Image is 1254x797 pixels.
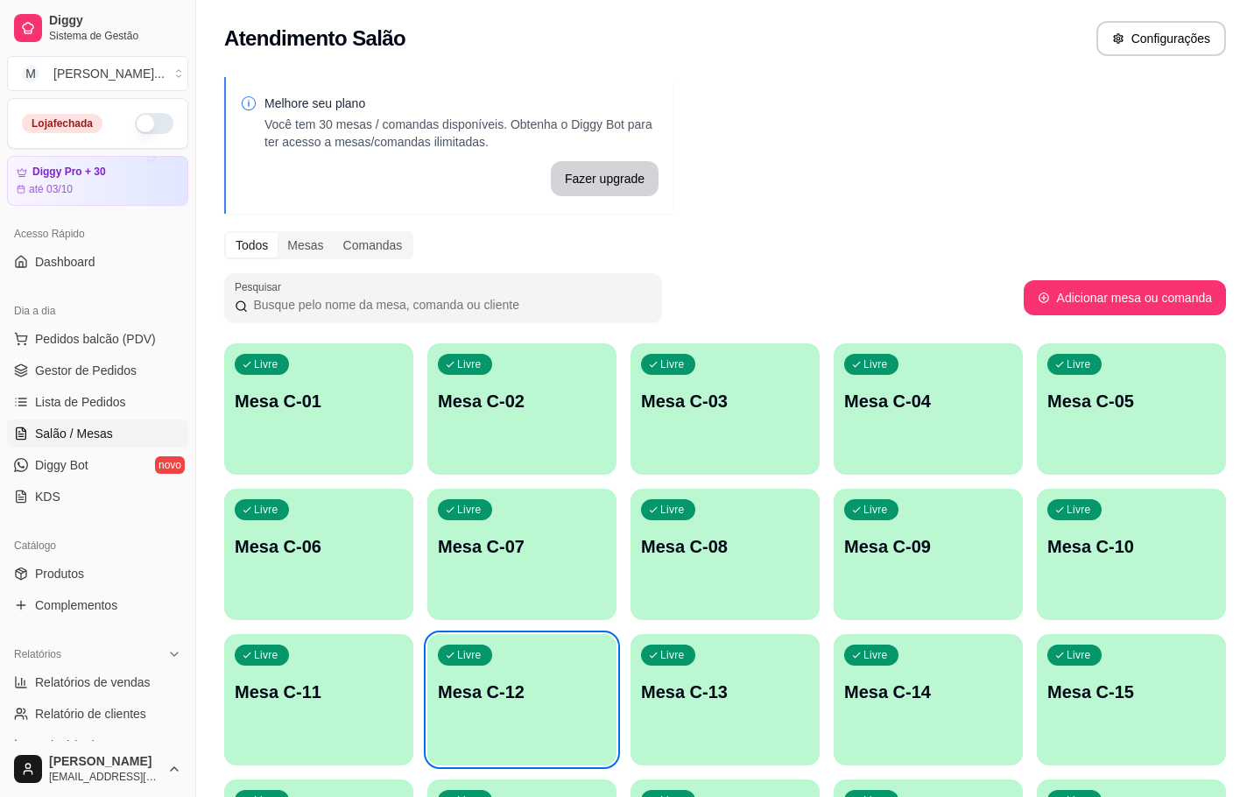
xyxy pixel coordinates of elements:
a: Complementos [7,591,188,619]
p: Mesa C-02 [438,389,606,413]
button: Configurações [1096,21,1226,56]
p: Livre [660,503,685,517]
span: Relatório de clientes [35,705,146,723]
a: KDS [7,483,188,511]
div: Mesas [278,233,333,257]
span: Complementos [35,596,117,614]
a: Relatório de clientes [7,700,188,728]
button: Pedidos balcão (PDV) [7,325,188,353]
button: LivreMesa C-13 [631,634,820,765]
button: LivreMesa C-05 [1037,343,1226,475]
p: Mesa C-04 [844,389,1012,413]
input: Pesquisar [248,296,652,314]
span: Diggy [49,13,181,29]
div: Loja fechada [22,114,102,133]
p: Livre [457,648,482,662]
p: Livre [1067,503,1091,517]
p: Mesa C-06 [235,534,403,559]
span: M [22,65,39,82]
span: Lista de Pedidos [35,393,126,411]
p: Livre [457,503,482,517]
button: LivreMesa C-14 [834,634,1023,765]
button: LivreMesa C-01 [224,343,413,475]
span: Relatórios de vendas [35,674,151,691]
button: Fazer upgrade [551,161,659,196]
div: [PERSON_NAME] ... [53,65,165,82]
article: Diggy Pro + 30 [32,166,106,179]
button: LivreMesa C-12 [427,634,616,765]
p: Livre [1067,648,1091,662]
button: LivreMesa C-07 [427,489,616,620]
a: Diggy Botnovo [7,451,188,479]
p: Livre [660,648,685,662]
button: Alterar Status [135,113,173,134]
p: Melhore seu plano [264,95,659,112]
p: Mesa C-09 [844,534,1012,559]
p: Livre [254,648,278,662]
a: DiggySistema de Gestão [7,7,188,49]
a: Relatórios de vendas [7,668,188,696]
p: Livre [457,357,482,371]
p: Mesa C-12 [438,680,606,704]
span: Sistema de Gestão [49,29,181,43]
p: Livre [254,503,278,517]
div: Acesso Rápido [7,220,188,248]
p: Mesa C-14 [844,680,1012,704]
a: Diggy Pro + 30até 03/10 [7,156,188,206]
a: Dashboard [7,248,188,276]
span: Relatórios [14,647,61,661]
button: LivreMesa C-02 [427,343,616,475]
a: Salão / Mesas [7,420,188,448]
span: Dashboard [35,253,95,271]
div: Todos [226,233,278,257]
button: Adicionar mesa ou comanda [1024,280,1226,315]
span: KDS [35,488,60,505]
span: Relatório de mesas [35,737,141,754]
p: Livre [863,648,888,662]
p: Você tem 30 mesas / comandas disponíveis. Obtenha o Diggy Bot para ter acesso a mesas/comandas il... [264,116,659,151]
label: Pesquisar [235,279,287,294]
p: Livre [863,503,888,517]
p: Mesa C-01 [235,389,403,413]
p: Mesa C-03 [641,389,809,413]
a: Produtos [7,560,188,588]
div: Catálogo [7,532,188,560]
button: LivreMesa C-11 [224,634,413,765]
button: Select a team [7,56,188,91]
button: LivreMesa C-15 [1037,634,1226,765]
span: Gestor de Pedidos [35,362,137,379]
a: Relatório de mesas [7,731,188,759]
p: Mesa C-07 [438,534,606,559]
span: Salão / Mesas [35,425,113,442]
div: Comandas [334,233,412,257]
article: até 03/10 [29,182,73,196]
div: Dia a dia [7,297,188,325]
a: Gestor de Pedidos [7,356,188,384]
a: Lista de Pedidos [7,388,188,416]
button: LivreMesa C-04 [834,343,1023,475]
p: Mesa C-15 [1047,680,1215,704]
span: Pedidos balcão (PDV) [35,330,156,348]
button: LivreMesa C-06 [224,489,413,620]
p: Livre [254,357,278,371]
p: Mesa C-13 [641,680,809,704]
p: Mesa C-11 [235,680,403,704]
p: Livre [863,357,888,371]
p: Mesa C-05 [1047,389,1215,413]
button: LivreMesa C-08 [631,489,820,620]
span: Diggy Bot [35,456,88,474]
p: Mesa C-10 [1047,534,1215,559]
span: Produtos [35,565,84,582]
button: LivreMesa C-03 [631,343,820,475]
button: LivreMesa C-10 [1037,489,1226,620]
button: LivreMesa C-09 [834,489,1023,620]
span: [PERSON_NAME] [49,754,160,770]
button: [PERSON_NAME][EMAIL_ADDRESS][DOMAIN_NAME] [7,748,188,790]
p: Livre [1067,357,1091,371]
h2: Atendimento Salão [224,25,405,53]
p: Mesa C-08 [641,534,809,559]
p: Livre [660,357,685,371]
span: [EMAIL_ADDRESS][DOMAIN_NAME] [49,770,160,784]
